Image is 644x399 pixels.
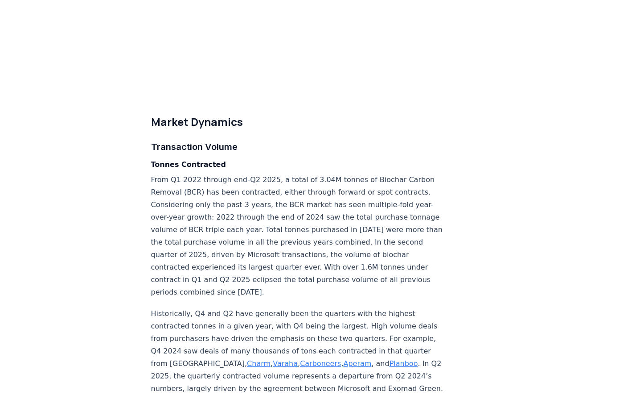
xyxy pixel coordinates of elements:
h3: Transaction Volume [151,140,446,154]
a: Charm [247,359,271,368]
p: From Q1 2022 through end-Q2 2025, a total of 3.04M tonnes of Biochar Carbon Removal (BCR) has bee... [151,174,446,299]
a: Carboneers [300,359,341,368]
a: Aperam [343,359,371,368]
a: Planboo [390,359,418,368]
h4: Tonnes Contracted [151,159,446,170]
h2: Market Dynamics [151,115,446,129]
a: Varaha [273,359,298,368]
p: Historically, Q4 and Q2 have generally been the quarters with the highest contracted tonnes in a ... [151,308,446,395]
